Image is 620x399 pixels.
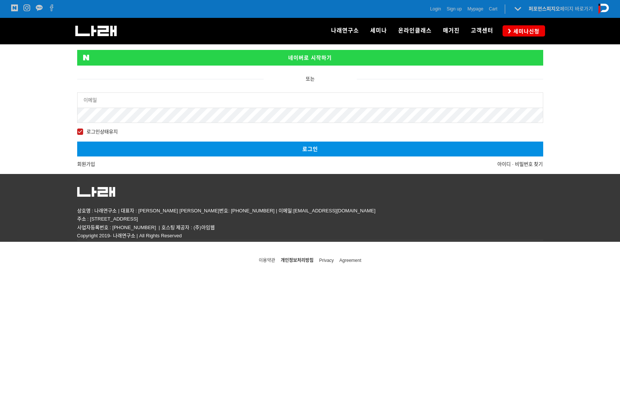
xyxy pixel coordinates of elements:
a: Login [430,5,441,13]
a: 고객센터 [465,18,499,44]
a: Mypage [468,5,484,13]
a: 개인정보처리방침 [278,257,316,264]
a: 네이버로 시작하기 [77,50,543,66]
span: 매거진 [443,27,460,34]
div: 또는 [77,75,543,83]
span: 세미나 [370,27,387,34]
a: Sign up [447,5,462,13]
button: 로그인 [77,142,543,156]
a: 이용약관 [256,257,278,264]
span: 세미나신청 [511,28,539,35]
span: 고객센터 [471,27,493,34]
a: Cart [489,5,497,13]
a: Agreement [337,257,364,264]
input: 이메일 [78,93,543,108]
a: 회원가입 [77,160,95,168]
strong: 퍼포먼스피지오 [529,6,560,12]
span: Agreement [339,258,361,263]
p: 사업자등록번호 : [PHONE_NUMBER] | 호스팅 제공자 : (주)아임웹 [77,224,543,232]
a: 세미나 [365,18,393,44]
a: Privacy [316,257,336,264]
a: 아이디 · 비밀번호 찾기 [497,160,543,168]
a: 매거진 [437,18,465,44]
p: 상호명 : 나래연구소 | 대표자 : [PERSON_NAME] [PERSON_NAME]번호: [PHONE_NUMBER] | 이메일:[EMAIL_ADDRESS][DOMAIN_NA... [77,207,543,223]
a: 온라인클래스 [393,18,437,44]
a: 퍼포먼스피지오페이지 바로가기 [529,6,593,12]
span: 온라인클래스 [398,27,432,34]
p: Copyright 2019- 나래연구소 | All Rights Reserved [77,232,543,240]
a: 나래연구소 [325,18,365,44]
span: Privacy [319,258,334,263]
span: 로그인상태유지 [77,128,118,136]
a: 세미나신청 [503,25,545,36]
img: 5c63318082161.png [77,187,115,197]
span: 나래연구소 [331,27,359,34]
